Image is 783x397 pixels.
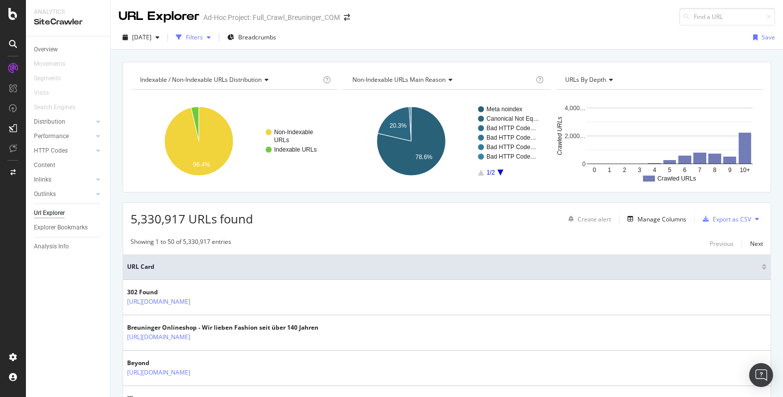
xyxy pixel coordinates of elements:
a: Overview [34,44,103,55]
div: Outlinks [34,189,56,199]
text: Bad HTTP Code… [486,134,536,141]
a: [URL][DOMAIN_NAME] [127,332,190,342]
div: Performance [34,131,69,142]
div: URL Explorer [119,8,199,25]
text: 8 [713,167,716,174]
div: Analysis Info [34,241,69,252]
a: Inlinks [34,175,93,185]
text: Crawled URLs [556,117,563,155]
text: 10+ [740,167,750,174]
text: 1 [608,167,611,174]
a: HTTP Codes [34,146,93,156]
span: Breadcrumbs [238,33,276,41]
button: Previous [710,237,734,249]
text: 4 [653,167,656,174]
text: 78.6% [416,154,433,161]
text: Crawled URLs [657,175,696,182]
button: Export as CSV [699,211,751,227]
text: 9 [728,167,732,174]
a: Distribution [34,117,93,127]
div: Inlinks [34,175,51,185]
div: Movements [34,59,65,69]
span: 5,330,917 URLs found [131,210,253,227]
span: URL Card [127,262,759,271]
text: 0 [593,167,596,174]
a: Visits [34,88,59,98]
div: Create alert [578,215,611,223]
div: HTTP Codes [34,146,68,156]
svg: A chart. [343,98,550,185]
div: Analytics [34,8,102,16]
button: Create alert [564,211,611,227]
button: Save [749,29,775,45]
div: Ad-Hoc Project: Full_Crawl_Breuninger_COM [203,12,340,22]
div: Breuninger Onlineshop - Wir lieben Fashion seit über 140 Jahren [127,323,318,332]
a: Url Explorer [34,208,103,218]
text: Canonical Not Eq… [486,115,539,122]
a: Analysis Info [34,241,103,252]
div: Export as CSV [713,215,751,223]
a: [URL][DOMAIN_NAME] [127,297,190,307]
h4: URLs by Depth [563,72,754,88]
div: Showing 1 to 50 of 5,330,917 entries [131,237,231,249]
div: Filters [186,33,203,41]
text: Bad HTTP Code… [486,153,536,160]
text: 20.3% [390,122,407,129]
a: Outlinks [34,189,93,199]
div: Content [34,160,55,171]
a: Movements [34,59,75,69]
button: Filters [172,29,215,45]
input: Find a URL [679,8,775,25]
div: Segments [34,73,61,84]
button: Manage Columns [624,213,686,225]
span: 2025 Aug. 27th [132,33,152,41]
text: 96.4% [193,161,210,168]
svg: A chart. [131,98,338,185]
button: Next [750,237,763,249]
button: [DATE] [119,29,163,45]
text: 2 [623,167,626,174]
text: 6 [683,167,686,174]
text: 2,000… [565,133,586,140]
div: SiteCrawler [34,16,102,28]
a: [URL][DOMAIN_NAME] [127,368,190,378]
div: Visits [34,88,49,98]
div: Explorer Bookmarks [34,222,88,233]
div: Url Explorer [34,208,65,218]
h4: Non-Indexable URLs Main Reason [350,72,533,88]
div: Distribution [34,117,65,127]
div: Beyond [127,359,212,368]
div: Next [750,239,763,248]
text: 0 [582,161,586,168]
div: Save [762,33,775,41]
text: Indexable URLs [274,146,316,153]
a: Explorer Bookmarks [34,222,103,233]
text: Bad HTTP Code… [486,125,536,132]
text: 7 [698,167,701,174]
span: URLs by Depth [565,75,606,84]
text: URLs [274,137,289,144]
span: Indexable / Non-Indexable URLs distribution [140,75,262,84]
text: Bad HTTP Code… [486,144,536,151]
text: 4,000… [565,105,586,112]
a: Performance [34,131,93,142]
div: Search Engines [34,102,75,113]
button: Breadcrumbs [223,29,280,45]
div: 302 Found [127,288,212,297]
a: Content [34,160,103,171]
h4: Indexable / Non-Indexable URLs Distribution [138,72,321,88]
text: 3 [637,167,641,174]
a: Search Engines [34,102,85,113]
div: Overview [34,44,58,55]
div: Previous [710,239,734,248]
svg: A chart. [556,98,763,185]
div: Open Intercom Messenger [749,363,773,387]
text: Non-Indexable [274,129,313,136]
div: Manage Columns [637,215,686,223]
text: Meta noindex [486,106,522,113]
span: Non-Indexable URLs Main Reason [352,75,446,84]
a: Segments [34,73,71,84]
